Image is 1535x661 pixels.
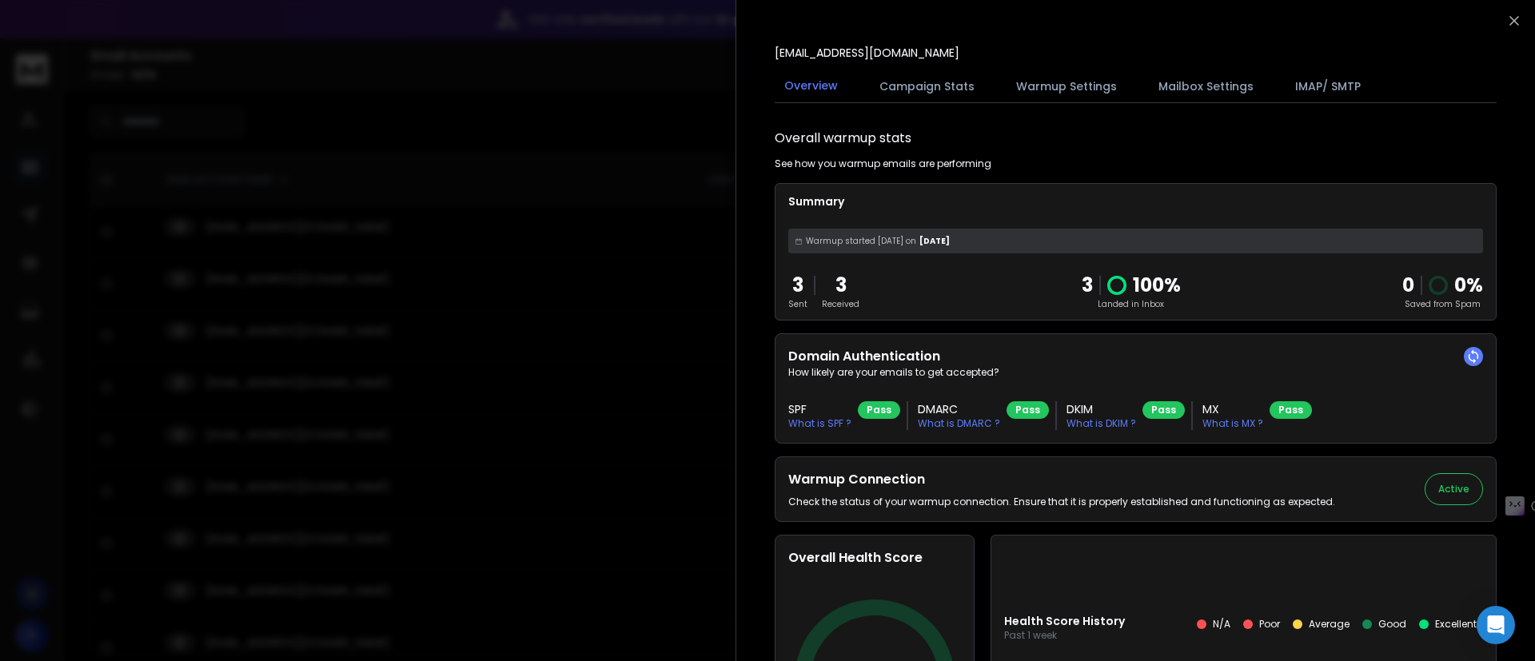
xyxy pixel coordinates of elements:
[1082,298,1181,310] p: Landed in Inbox
[1082,273,1093,298] p: 3
[788,298,807,310] p: Sent
[918,417,1000,430] p: What is DMARC ?
[1213,618,1230,631] p: N/A
[788,366,1483,379] p: How likely are your emails to get accepted?
[858,401,900,419] div: Pass
[788,496,1335,508] p: Check the status of your warmup connection. Ensure that it is properly established and functionin...
[788,229,1483,253] div: [DATE]
[1402,272,1414,298] strong: 0
[870,69,984,104] button: Campaign Stats
[806,235,916,247] span: Warmup started [DATE] on
[1149,69,1263,104] button: Mailbox Settings
[1435,618,1477,631] p: Excellent
[1454,273,1483,298] p: 0 %
[1425,473,1483,505] button: Active
[775,45,959,61] p: [EMAIL_ADDRESS][DOMAIN_NAME]
[822,273,859,298] p: 3
[1007,401,1049,419] div: Pass
[788,193,1483,209] p: Summary
[788,347,1483,366] h2: Domain Authentication
[788,401,851,417] h3: SPF
[775,68,847,105] button: Overview
[788,273,807,298] p: 3
[1202,417,1263,430] p: What is MX ?
[918,401,1000,417] h3: DMARC
[775,129,911,148] h1: Overall warmup stats
[1270,401,1312,419] div: Pass
[775,157,991,170] p: See how you warmup emails are performing
[1477,606,1515,644] div: Open Intercom Messenger
[788,548,961,567] h2: Overall Health Score
[1007,69,1126,104] button: Warmup Settings
[822,298,859,310] p: Received
[1202,401,1263,417] h3: MX
[1067,401,1136,417] h3: DKIM
[788,417,851,430] p: What is SPF ?
[1133,273,1181,298] p: 100 %
[1286,69,1370,104] button: IMAP/ SMTP
[1259,618,1280,631] p: Poor
[1142,401,1185,419] div: Pass
[1378,618,1406,631] p: Good
[1004,613,1125,629] p: Health Score History
[1004,629,1125,642] p: Past 1 week
[1402,298,1483,310] p: Saved from Spam
[1309,618,1350,631] p: Average
[788,470,1335,489] h2: Warmup Connection
[1067,417,1136,430] p: What is DKIM ?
